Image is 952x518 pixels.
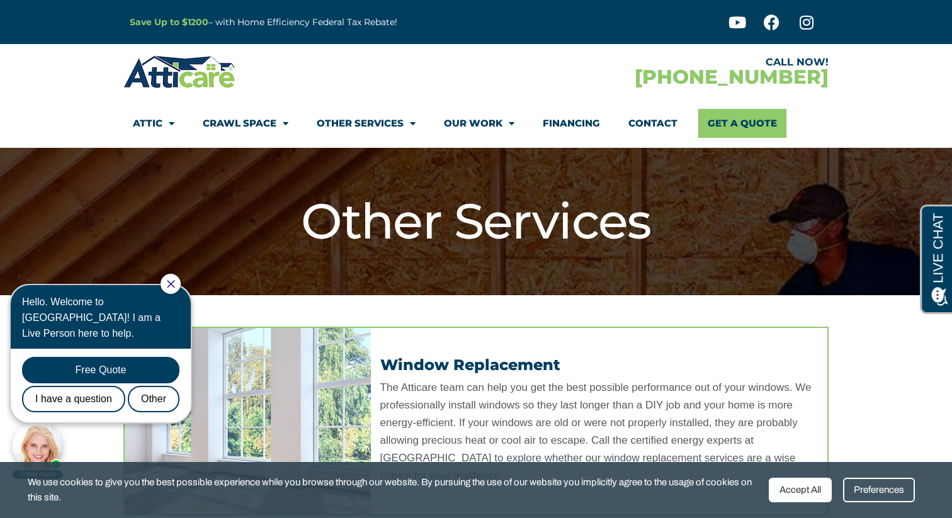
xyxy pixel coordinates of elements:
[6,273,208,480] iframe: Chat Invitation
[380,356,560,374] a: Window Replacement
[130,15,538,30] p: – with Home Efficiency Federal Tax Rebate!
[133,109,819,138] nav: Menu
[130,192,822,251] h1: Other Services
[380,381,812,481] span: The Atticare team can help you get the best possible performance out of your windows. We professi...
[476,57,829,67] div: CALL NOW!
[843,478,915,502] div: Preferences
[28,475,759,505] span: We use cookies to give you the best possible experience while you browse through our website. By ...
[31,10,101,26] span: Opens a chat window
[133,109,174,138] a: Attic
[317,109,416,138] a: Other Services
[444,109,514,138] a: Our Work
[769,478,832,502] div: Accept All
[628,109,677,138] a: Contact
[203,109,288,138] a: Crawl Space
[698,109,786,138] a: Get A Quote
[543,109,600,138] a: Financing
[130,16,208,28] a: Save Up to $1200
